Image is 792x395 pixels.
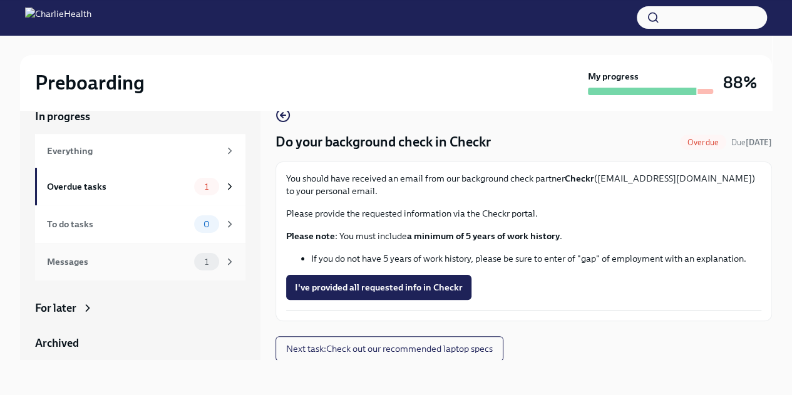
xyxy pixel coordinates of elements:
span: Due [731,138,772,147]
div: To do tasks [47,217,189,231]
p: : You must include . [286,230,761,242]
a: Everything [35,134,245,168]
strong: My progress [588,70,639,83]
img: CharlieHealth [25,8,91,28]
span: 0 [196,220,217,229]
strong: [DATE] [746,138,772,147]
button: I've provided all requested info in Checkr [286,275,471,300]
p: You should have received an email from our background check partner ([EMAIL_ADDRESS][DOMAIN_NAME]... [286,172,761,197]
h2: Preboarding [35,70,145,95]
a: For later [35,300,245,315]
span: 1 [197,182,216,192]
a: In progress [35,109,245,124]
strong: Please note [286,230,335,242]
button: Next task:Check out our recommended laptop specs [275,336,503,361]
div: For later [35,300,76,315]
a: Overdue tasks1 [35,168,245,205]
div: Everything [47,144,219,158]
a: To do tasks0 [35,205,245,243]
span: I've provided all requested info in Checkr [295,281,463,294]
div: Messages [47,255,189,269]
span: Overdue [680,138,726,147]
span: Next task : Check out our recommended laptop specs [286,342,493,355]
a: Messages1 [35,243,245,280]
strong: a minimum of 5 years of work history [407,230,560,242]
p: Please provide the requested information via the Checkr portal. [286,207,761,220]
h3: 88% [723,71,757,94]
span: October 2nd, 2025 06:00 [731,136,772,148]
span: 1 [197,257,216,267]
strong: Checkr [565,173,594,184]
li: If you do not have 5 years of work history, please be sure to enter of "gap" of employment with a... [311,252,761,265]
a: Archived [35,336,245,351]
h4: Do your background check in Checkr [275,133,491,151]
div: Overdue tasks [47,180,189,193]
